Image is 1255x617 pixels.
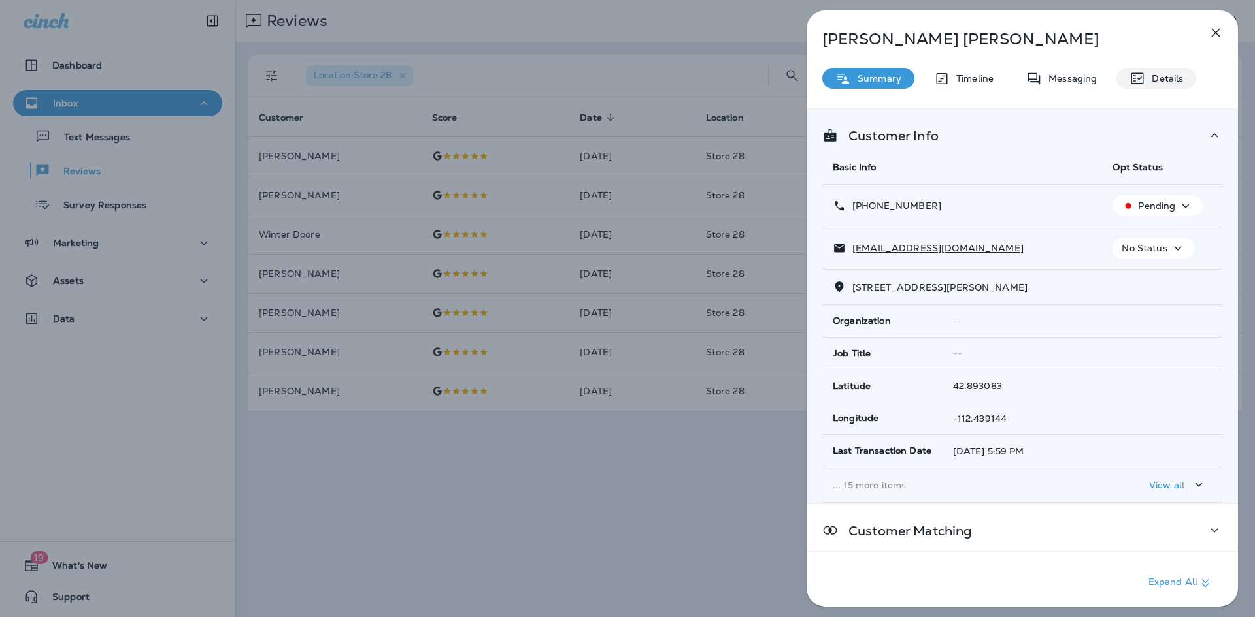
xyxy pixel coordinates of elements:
[833,315,891,326] span: Organization
[833,413,878,424] span: Longitude
[851,73,901,84] p: Summary
[1122,243,1167,253] p: No Status
[1144,473,1212,497] button: View all
[953,445,1024,457] span: [DATE] 5:59 PM
[1113,161,1162,173] span: Opt Status
[833,381,871,392] span: Latitude
[833,445,931,456] span: Last Transaction Date
[1143,571,1218,595] button: Expand All
[1149,480,1184,490] p: View all
[1148,575,1213,591] p: Expand All
[1113,195,1203,216] button: Pending
[852,281,1028,293] span: [STREET_ADDRESS][PERSON_NAME]
[838,131,939,141] p: Customer Info
[846,200,941,211] p: [PHONE_NUMBER]
[1138,200,1175,211] p: Pending
[833,161,876,173] span: Basic Info
[953,413,1007,424] span: -112.439144
[953,347,962,359] span: --
[1145,73,1183,84] p: Details
[950,73,994,84] p: Timeline
[1113,238,1194,259] button: No Status
[833,480,1092,490] p: ... 15 more items
[1042,73,1097,84] p: Messaging
[953,380,1002,392] span: 42.893083
[822,30,1179,48] p: [PERSON_NAME] [PERSON_NAME]
[833,348,871,359] span: Job Title
[953,315,962,326] span: --
[846,243,1024,253] p: [EMAIL_ADDRESS][DOMAIN_NAME]
[838,526,972,536] p: Customer Matching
